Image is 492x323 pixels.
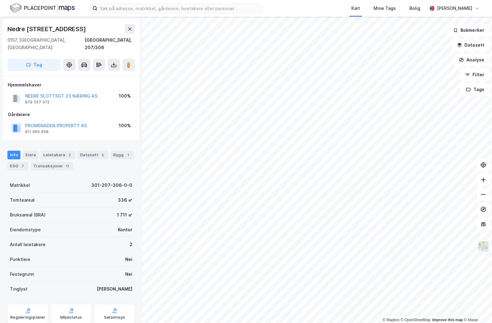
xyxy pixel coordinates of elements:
[10,211,45,219] div: Bruksareal (BRA)
[461,293,492,323] iframe: Chat Widget
[117,211,132,219] div: 1 711 ㎡
[477,241,489,252] img: Z
[111,151,134,159] div: Bygg
[10,182,30,189] div: Matrikkel
[460,69,490,81] button: Filter
[78,151,108,159] div: Datasett
[10,256,30,263] div: Punktleie
[10,196,35,204] div: Tomteareal
[66,152,73,158] div: 2
[125,271,132,278] div: Nei
[8,81,135,89] div: Hjemmelshaver
[130,241,132,248] div: 2
[7,59,61,71] button: Tag
[383,318,400,322] a: Mapbox
[25,129,49,134] div: 911 965 658
[10,315,45,320] div: Reguleringsplaner
[10,3,75,14] img: logo.f888ab2527a4732fd821a326f86c7f29.svg
[119,92,131,100] div: 100%
[10,285,28,293] div: Tinglyst
[448,24,490,36] button: Bokmerker
[7,151,20,159] div: Info
[41,151,75,159] div: Leietakere
[10,271,34,278] div: Festegrunn
[10,226,41,233] div: Eiendomstype
[7,36,85,51] div: 0157, [GEOGRAPHIC_DATA], [GEOGRAPHIC_DATA]
[19,163,26,169] div: 7
[461,293,492,323] div: Kontrollprogram for chat
[8,111,135,118] div: Gårdeiere
[401,318,431,322] a: OpenStreetMap
[452,39,490,51] button: Datasett
[461,83,490,96] button: Tags
[118,196,132,204] div: 336 ㎡
[97,285,132,293] div: [PERSON_NAME]
[100,152,106,158] div: 5
[104,315,125,320] div: Saksinnsyn
[31,162,73,170] div: Transaksjoner
[409,5,420,12] div: Bolig
[7,162,28,170] div: ESG
[10,241,45,248] div: Antall leietakere
[118,226,132,233] div: Kontor
[119,122,131,129] div: 100%
[85,36,135,51] div: [GEOGRAPHIC_DATA], 207/306
[125,256,132,263] div: Nei
[432,318,463,322] a: Improve this map
[23,151,38,159] div: Eiere
[64,163,71,169] div: 11
[25,100,49,105] div: 879 557 372
[60,315,82,320] div: Miljøstatus
[125,152,131,158] div: 1
[351,5,360,12] div: Kart
[91,182,132,189] div: 301-207-306-0-0
[437,5,472,12] div: [PERSON_NAME]
[374,5,396,12] div: Mine Tags
[7,24,87,34] div: Nedre [STREET_ADDRESS]
[97,4,263,13] input: Søk på adresse, matrikkel, gårdeiere, leietakere eller personer
[454,54,490,66] button: Analyse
